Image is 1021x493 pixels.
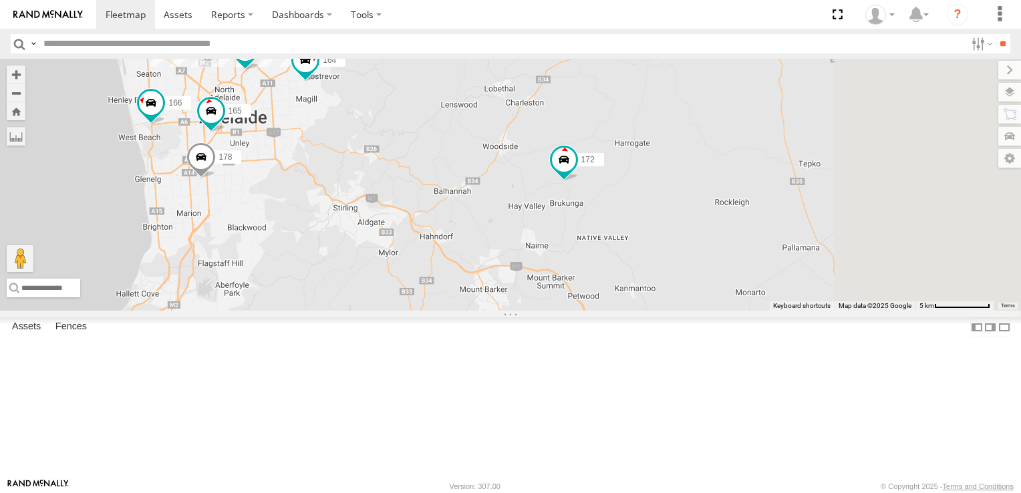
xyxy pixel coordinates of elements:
[773,301,831,311] button: Keyboard shortcuts
[919,302,934,309] span: 5 km
[966,34,995,53] label: Search Filter Options
[49,318,94,337] label: Fences
[943,482,1014,490] a: Terms and Conditions
[7,245,33,272] button: Drag Pegman onto the map to open Street View
[861,5,899,25] div: Frank Cope
[581,154,595,164] span: 172
[881,482,1014,490] div: © Copyright 2025 -
[947,4,968,25] i: ?
[984,317,997,337] label: Dock Summary Table to the Right
[7,480,69,493] a: Visit our Website
[839,302,911,309] span: Map data ©2025 Google
[970,317,984,337] label: Dock Summary Table to the Left
[7,102,25,120] button: Zoom Home
[7,127,25,146] label: Measure
[450,482,500,490] div: Version: 307.00
[13,10,83,19] img: rand-logo.svg
[7,65,25,84] button: Zoom in
[915,301,994,311] button: Map Scale: 5 km per 80 pixels
[218,152,232,161] span: 178
[229,106,242,116] span: 165
[323,55,336,65] span: 164
[1001,303,1015,308] a: Terms (opens in new tab)
[5,318,47,337] label: Assets
[7,84,25,102] button: Zoom out
[28,34,39,53] label: Search Query
[998,317,1011,337] label: Hide Summary Table
[998,149,1021,168] label: Map Settings
[168,98,182,108] span: 166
